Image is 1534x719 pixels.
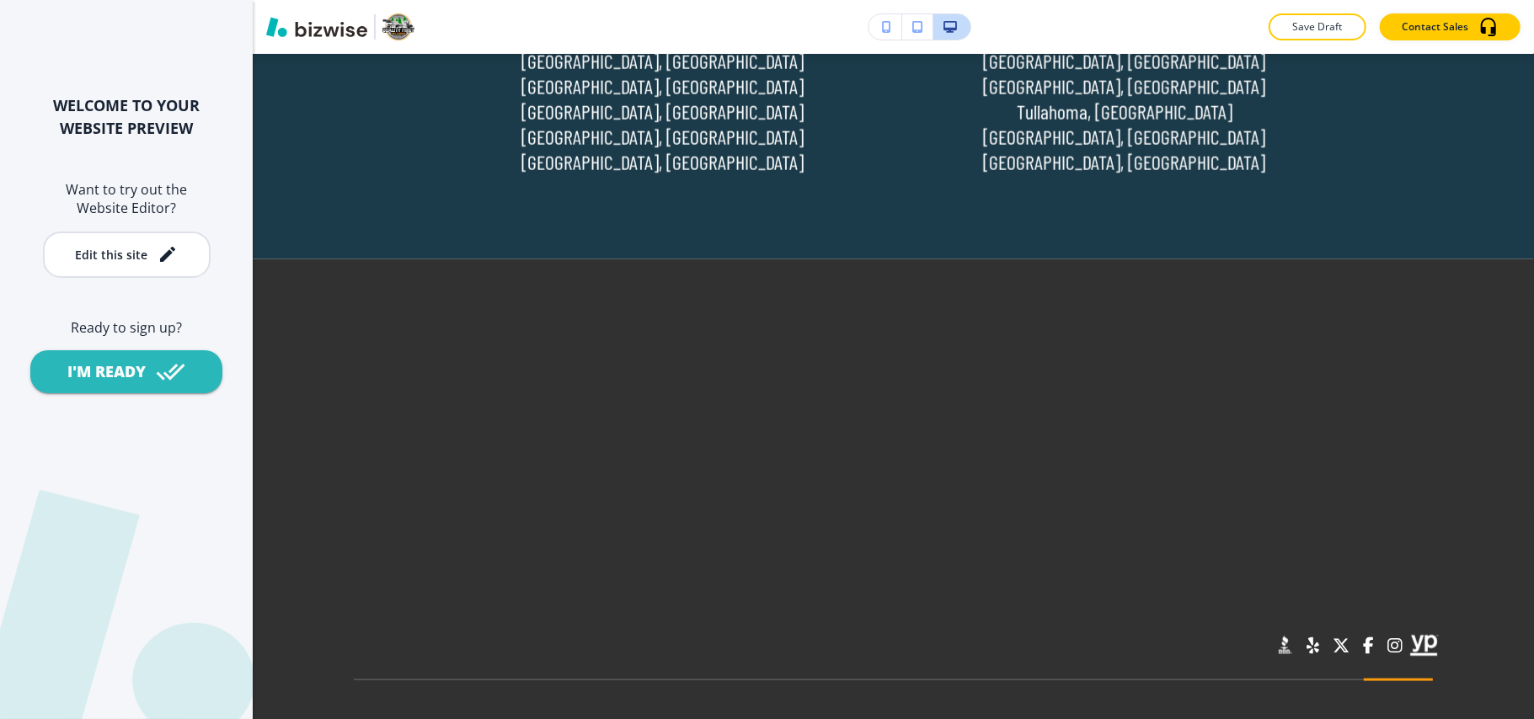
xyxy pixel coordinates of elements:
[482,49,843,74] p: [GEOGRAPHIC_DATA], [GEOGRAPHIC_DATA]
[482,74,843,99] p: [GEOGRAPHIC_DATA], [GEOGRAPHIC_DATA]
[1291,19,1344,35] p: Save Draft
[944,74,1306,99] p: [GEOGRAPHIC_DATA], [GEOGRAPHIC_DATA]
[266,17,367,37] img: Bizwise Logo
[43,232,211,278] button: Edit this site
[27,94,226,140] h2: WELCOME TO YOUR WEBSITE PREVIEW
[944,49,1306,74] p: [GEOGRAPHIC_DATA], [GEOGRAPHIC_DATA]
[75,248,147,261] div: Edit this site
[482,99,843,125] p: [GEOGRAPHIC_DATA], [GEOGRAPHIC_DATA]
[944,99,1306,125] p: Tullahoma, [GEOGRAPHIC_DATA]
[944,125,1306,150] p: [GEOGRAPHIC_DATA], [GEOGRAPHIC_DATA]
[382,13,414,40] img: Your Logo
[1402,19,1468,35] p: Contact Sales
[27,180,226,218] h6: Want to try out the Website Editor?
[27,318,226,337] h6: Ready to sign up?
[944,150,1306,175] p: [GEOGRAPHIC_DATA], [GEOGRAPHIC_DATA]
[482,150,843,175] p: [GEOGRAPHIC_DATA], [GEOGRAPHIC_DATA]
[67,361,146,382] div: I'M READY
[30,350,222,393] button: I'M READY
[1380,13,1521,40] button: Contact Sales
[482,125,843,150] p: [GEOGRAPHIC_DATA], [GEOGRAPHIC_DATA]
[1269,13,1366,40] button: Save Draft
